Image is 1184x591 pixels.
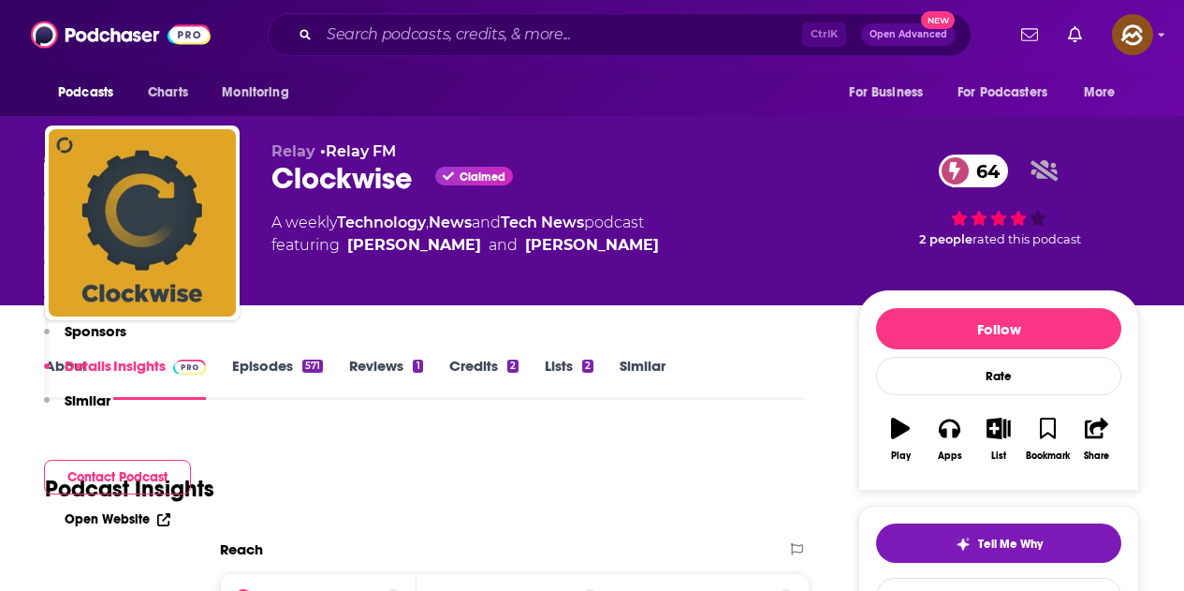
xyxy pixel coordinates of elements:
span: • [320,142,396,160]
button: tell me why sparkleTell Me Why [876,524,1121,563]
span: Open Advanced [870,30,947,39]
img: User Profile [1112,14,1153,55]
img: Podchaser - Follow, Share and Rate Podcasts [31,17,211,52]
p: Details [65,357,111,375]
div: 2 [582,360,593,373]
span: featuring [271,234,659,257]
button: Share [1073,406,1121,473]
span: New [921,11,955,29]
span: More [1084,80,1116,106]
div: Play [891,451,911,462]
span: Charts [148,80,188,106]
span: Podcasts [58,80,113,106]
button: Show profile menu [1112,14,1153,55]
h2: Reach [220,540,263,558]
img: tell me why sparkle [956,537,971,552]
span: 2 people [919,232,972,246]
button: Follow [876,308,1121,349]
span: and [489,234,518,257]
div: Apps [938,451,962,462]
a: Mikah Sargent [525,234,659,257]
button: Play [876,406,925,473]
a: Show notifications dropdown [1060,19,1089,51]
span: and [472,214,501,231]
button: Details [44,357,111,392]
span: Claimed [460,172,505,182]
a: Credits2 [449,357,519,400]
a: Dan Moren [347,234,481,257]
span: Tell Me Why [978,537,1043,552]
a: 64 [939,155,1009,187]
div: 571 [302,360,323,373]
div: 64 2 peoplerated this podcast [858,142,1139,259]
button: open menu [209,75,313,111]
span: , [426,214,429,231]
div: Bookmark [1026,451,1070,462]
a: Relay FM [326,142,396,160]
a: Episodes571 [232,357,323,400]
button: open menu [836,75,946,111]
div: Search podcasts, credits, & more... [268,13,972,56]
span: For Podcasters [957,80,1047,106]
button: Apps [925,406,973,473]
span: Monitoring [222,80,288,106]
span: Logged in as hey85204 [1112,14,1153,55]
a: Show notifications dropdown [1014,19,1045,51]
input: Search podcasts, credits, & more... [319,20,802,50]
span: For Business [849,80,923,106]
span: rated this podcast [972,232,1081,246]
p: Similar [65,392,110,409]
div: Rate [876,357,1121,395]
button: List [974,406,1023,473]
div: Share [1084,451,1109,462]
button: open menu [945,75,1074,111]
a: News [429,214,472,231]
span: Ctrl K [802,22,846,47]
a: Reviews1 [349,357,422,400]
button: Bookmark [1023,406,1072,473]
div: List [991,451,1006,462]
img: Clockwise [49,129,236,317]
div: 1 [413,360,422,373]
span: Relay [271,142,315,160]
button: Contact Podcast [44,460,191,495]
span: 64 [957,155,1009,187]
a: Tech News [501,214,584,231]
a: Open Website [65,511,170,527]
div: A weekly podcast [271,212,659,257]
button: Similar [44,392,110,426]
div: 2 [507,360,519,373]
a: Charts [136,75,199,111]
a: Lists2 [545,357,593,400]
a: Similar [620,357,665,400]
button: open menu [45,75,138,111]
button: Open AdvancedNew [861,23,956,46]
a: Technology [337,214,426,231]
button: open menu [1071,75,1139,111]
